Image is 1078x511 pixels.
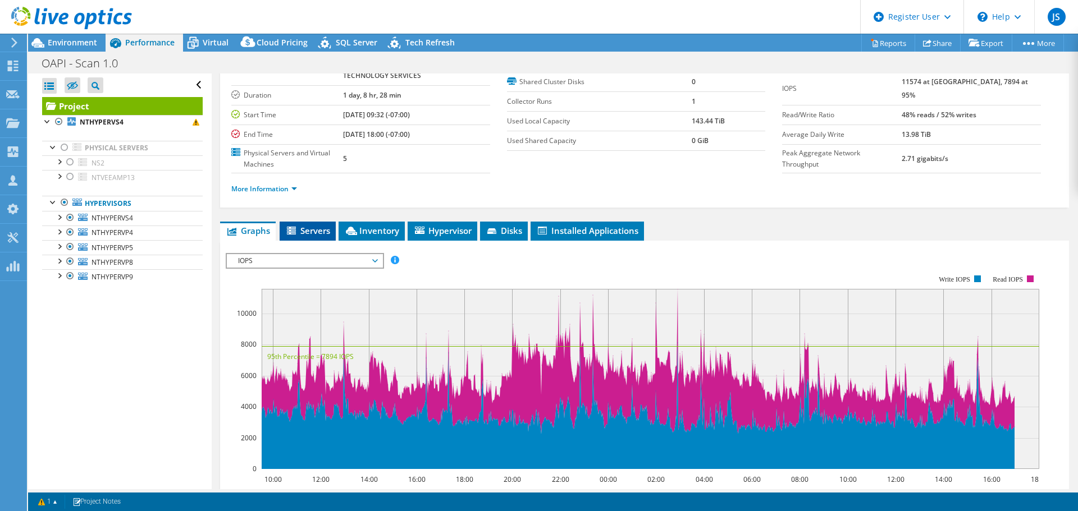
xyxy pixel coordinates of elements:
[267,352,354,361] text: 95th Percentile = 7894 IOPS
[692,77,696,86] b: 0
[692,136,709,145] b: 0 GiB
[42,225,203,240] a: NTHYPERVP4
[902,77,1028,100] b: 11574 at [GEOGRAPHIC_DATA], 7894 at 95%
[692,96,696,106] b: 1
[241,339,257,349] text: 8000
[42,141,203,155] a: Physical Servers
[915,34,961,52] a: Share
[887,475,905,484] text: 12:00
[42,255,203,269] a: NTHYPERVP8
[902,130,931,139] b: 13.98 TiB
[552,475,569,484] text: 22:00
[42,211,203,225] a: NTHYPERVS4
[231,129,343,140] label: End Time
[125,37,175,48] span: Performance
[939,275,970,283] text: Write IOPS
[36,57,135,70] h1: OAPI - Scan 1.0
[257,37,308,48] span: Cloud Pricing
[42,155,203,170] a: NS2
[231,148,343,170] label: Physical Servers and Virtual Machines
[1048,8,1066,26] span: JS
[253,464,257,473] text: 0
[92,173,135,182] span: NTVEEAMP13
[782,129,902,140] label: Average Daily Write
[600,475,617,484] text: 00:00
[48,37,97,48] span: Environment
[1012,34,1064,52] a: More
[692,116,725,126] b: 143.44 TiB
[993,275,1024,283] text: Read IOPS
[65,495,129,509] a: Project Notes
[231,184,297,194] a: More Information
[92,213,133,223] span: NTHYPERVS4
[264,475,282,484] text: 10:00
[1031,475,1048,484] text: 18:00
[42,170,203,185] a: NTVEEAMP13
[782,109,902,121] label: Read/Write Ratio
[232,254,377,268] span: IOPS
[92,158,104,168] span: NS2
[336,37,377,48] span: SQL Server
[960,34,1012,52] a: Export
[344,225,399,236] span: Inventory
[408,475,426,484] text: 16:00
[696,475,713,484] text: 04:00
[405,37,455,48] span: Tech Refresh
[413,225,472,236] span: Hypervisor
[507,76,692,88] label: Shared Cluster Disks
[42,97,203,115] a: Project
[507,135,692,146] label: Used Shared Capacity
[536,225,638,236] span: Installed Applications
[360,475,378,484] text: 14:00
[30,495,65,509] a: 1
[42,269,203,284] a: NTHYPERVP9
[782,148,902,170] label: Peak Aggregate Network Throughput
[839,475,857,484] text: 10:00
[782,83,902,94] label: IOPS
[241,371,257,380] text: 6000
[312,475,330,484] text: 12:00
[743,475,761,484] text: 06:00
[92,257,133,267] span: NTHYPERVP8
[231,90,343,101] label: Duration
[92,228,133,237] span: NTHYPERVP4
[504,475,521,484] text: 20:00
[647,475,665,484] text: 02:00
[983,475,1001,484] text: 16:00
[80,117,124,127] b: NTHYPERVS4
[343,57,449,80] b: YAVAPAI COUNTY INFORMATION TECHNOLOGY SERVICES
[902,110,976,119] b: 48% reads / 52% writes
[42,115,203,130] a: NTHYPERVS4
[241,433,257,443] text: 2000
[343,130,410,139] b: [DATE] 18:00 (-07:00)
[226,225,270,236] span: Graphs
[486,225,522,236] span: Disks
[241,402,257,411] text: 4000
[861,34,915,52] a: Reports
[42,240,203,255] a: NTHYPERVP5
[791,475,808,484] text: 08:00
[285,225,330,236] span: Servers
[507,96,692,107] label: Collector Runs
[343,110,410,119] b: [DATE] 09:32 (-07:00)
[902,154,948,163] b: 2.71 gigabits/s
[507,116,692,127] label: Used Local Capacity
[203,37,229,48] span: Virtual
[231,109,343,121] label: Start Time
[92,272,133,282] span: NTHYPERVP9
[456,475,473,484] text: 18:00
[343,154,347,163] b: 5
[935,475,952,484] text: 14:00
[237,309,257,318] text: 10000
[343,90,401,100] b: 1 day, 8 hr, 28 min
[92,243,133,252] span: NTHYPERVP5
[42,196,203,210] a: Hypervisors
[977,12,988,22] svg: \n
